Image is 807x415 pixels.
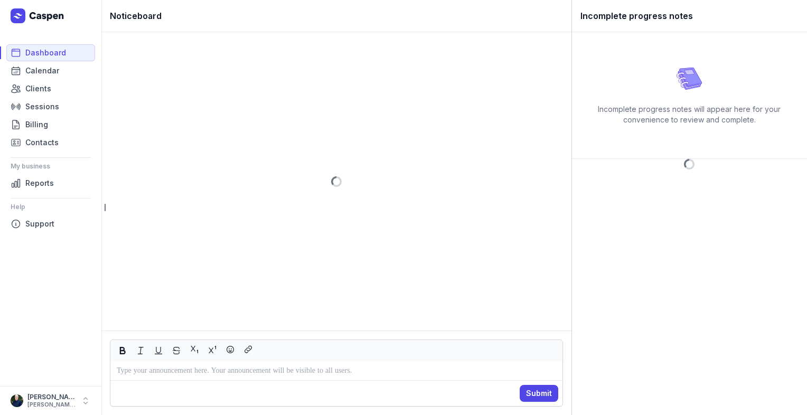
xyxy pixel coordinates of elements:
div: My business [11,158,91,175]
span: Dashboard [25,46,66,59]
div: Incomplete progress notes will appear here for your convenience to review and complete. [580,104,799,125]
span: Support [25,218,54,230]
div: Help [11,199,91,215]
div: [PERSON_NAME] [27,393,76,401]
span: Submit [526,387,552,400]
span: Contacts [25,136,59,149]
img: User profile image [11,394,23,407]
span: Clients [25,82,51,95]
div: [PERSON_NAME][EMAIL_ADDRESS][DOMAIN_NAME][PERSON_NAME] [27,401,76,409]
span: Calendar [25,64,59,77]
span: Sessions [25,100,59,113]
button: Submit [520,385,558,402]
span: Reports [25,177,54,190]
span: Billing [25,118,48,131]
